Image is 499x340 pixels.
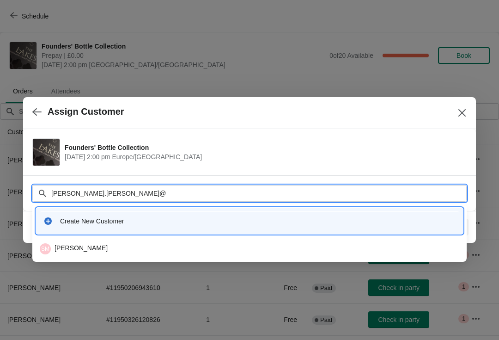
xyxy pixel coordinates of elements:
button: Close [454,105,470,121]
text: SM [41,246,49,252]
div: [PERSON_NAME] [40,243,459,254]
li: Stephen Mounsey [32,240,467,258]
span: Founders' Bottle Collection [65,143,462,152]
img: Founders' Bottle Collection | | October 25 | 2:00 pm Europe/London [33,139,60,166]
span: Stephen Mounsey [40,243,51,254]
h2: Assign Customer [48,106,124,117]
div: Create New Customer [60,216,456,226]
span: [DATE] 2:00 pm Europe/[GEOGRAPHIC_DATA] [65,152,462,161]
input: Search customer name or email [51,185,467,202]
